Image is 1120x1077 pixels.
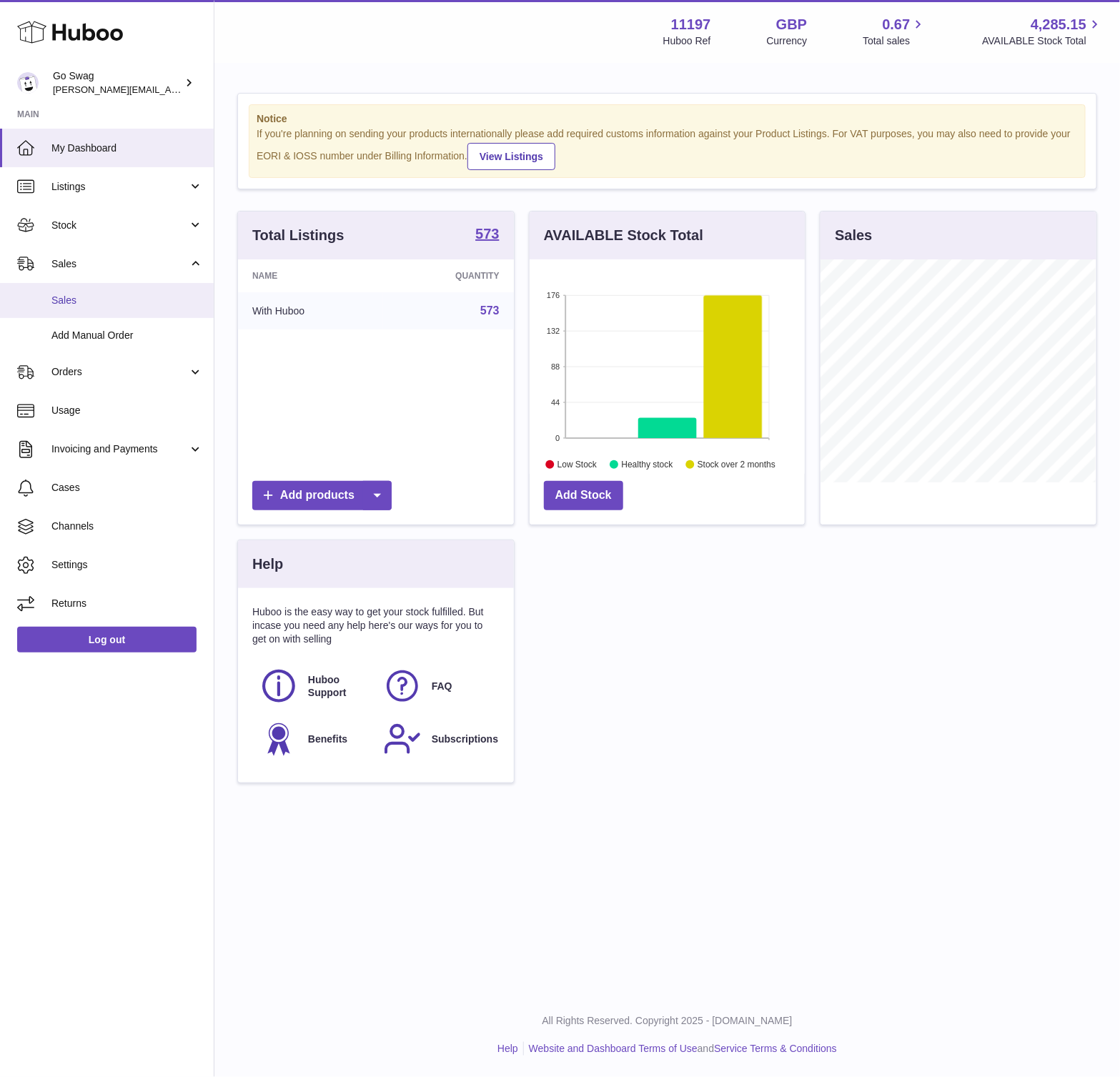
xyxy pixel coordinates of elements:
[432,680,452,693] span: FAQ
[51,180,188,194] span: Listings
[714,1043,837,1054] a: Service Terms & Conditions
[257,127,1078,170] div: If you're planning on sending your products internationally please add required customs informati...
[51,365,188,379] span: Orders
[383,259,513,292] th: Quantity
[883,15,911,34] span: 0.67
[663,34,711,48] div: Huboo Ref
[432,733,498,746] span: Subscriptions
[524,1042,837,1056] li: and
[767,34,808,48] div: Currency
[51,442,188,456] span: Invoicing and Payments
[238,292,383,329] td: With Huboo
[835,226,872,245] h3: Sales
[51,558,203,572] span: Settings
[252,605,500,646] p: Huboo is the easy way to get your stock fulfilled. But incase you need any help here's our ways f...
[475,227,499,244] a: 573
[51,257,188,271] span: Sales
[51,329,203,342] span: Add Manual Order
[467,143,555,170] a: View Listings
[547,327,560,335] text: 132
[51,219,188,232] span: Stock
[308,733,347,746] span: Benefits
[252,226,345,245] h3: Total Listings
[621,460,673,470] text: Healthy stock
[544,481,623,510] a: Add Stock
[982,15,1103,48] a: 4,285.15 AVAILABLE Stock Total
[259,720,369,758] a: Benefits
[383,720,492,758] a: Subscriptions
[252,555,283,574] h3: Help
[308,673,367,700] span: Huboo Support
[547,291,560,299] text: 176
[53,84,287,95] span: [PERSON_NAME][EMAIL_ADDRESS][DOMAIN_NAME]
[863,15,926,48] a: 0.67 Total sales
[529,1043,698,1054] a: Website and Dashboard Terms of Use
[497,1043,518,1054] a: Help
[555,434,560,442] text: 0
[383,667,492,705] a: FAQ
[671,15,711,34] strong: 11197
[982,34,1103,48] span: AVAILABLE Stock Total
[238,259,383,292] th: Name
[257,112,1078,126] strong: Notice
[475,227,499,241] strong: 573
[53,69,182,96] div: Go Swag
[17,72,39,94] img: leigh@goswag.com
[226,1014,1109,1028] p: All Rights Reserved. Copyright 2025 - [DOMAIN_NAME]
[551,398,560,407] text: 44
[480,304,500,317] a: 573
[51,142,203,155] span: My Dashboard
[544,226,703,245] h3: AVAILABLE Stock Total
[51,294,203,307] span: Sales
[863,34,926,48] span: Total sales
[698,460,775,470] text: Stock over 2 months
[51,520,203,533] span: Channels
[776,15,807,34] strong: GBP
[252,481,392,510] a: Add products
[17,627,197,652] a: Log out
[51,597,203,610] span: Returns
[51,404,203,417] span: Usage
[1031,15,1086,34] span: 4,285.15
[551,362,560,371] text: 88
[259,667,369,705] a: Huboo Support
[557,460,598,470] text: Low Stock
[51,481,203,495] span: Cases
